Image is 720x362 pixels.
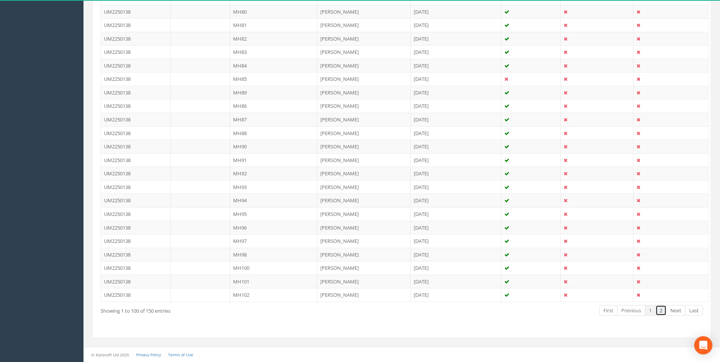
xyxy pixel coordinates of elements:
td: [DATE] [411,113,501,126]
td: [DATE] [411,72,501,86]
td: [DATE] [411,140,501,153]
td: MH102 [230,288,318,302]
td: [DATE] [411,221,501,235]
a: 2 [655,305,666,316]
td: MH101 [230,275,318,288]
td: UM2250138 [101,5,171,19]
td: UM2250138 [101,18,171,32]
td: [PERSON_NAME] [317,72,411,86]
td: MH85 [230,72,318,86]
td: MH93 [230,180,318,194]
td: [DATE] [411,194,501,207]
td: [PERSON_NAME] [317,275,411,288]
td: [PERSON_NAME] [317,113,411,126]
td: MH94 [230,194,318,207]
a: 1 [645,305,656,316]
td: MH97 [230,234,318,248]
td: [DATE] [411,18,501,32]
td: [PERSON_NAME] [317,248,411,261]
td: [PERSON_NAME] [317,194,411,207]
td: [PERSON_NAME] [317,99,411,113]
td: UM2250138 [101,167,171,180]
td: [DATE] [411,261,501,275]
td: [DATE] [411,275,501,288]
td: UM2250138 [101,234,171,248]
td: UM2250138 [101,153,171,167]
td: [PERSON_NAME] [317,221,411,235]
td: [PERSON_NAME] [317,45,411,59]
td: UM2250138 [101,86,171,99]
td: [DATE] [411,99,501,113]
td: UM2250138 [101,72,171,86]
td: [PERSON_NAME] [317,86,411,99]
div: Showing 1 to 100 of 150 entries [101,304,345,315]
td: [PERSON_NAME] [317,167,411,180]
td: MH88 [230,126,318,140]
td: [PERSON_NAME] [317,18,411,32]
small: © Kullasoft Ltd 2025 [91,352,129,357]
td: MH96 [230,221,318,235]
div: Open Intercom Messenger [694,336,712,354]
td: MH92 [230,167,318,180]
td: MH82 [230,32,318,46]
td: [PERSON_NAME] [317,261,411,275]
td: [PERSON_NAME] [317,59,411,72]
td: MH86 [230,99,318,113]
td: UM2250138 [101,140,171,153]
a: Terms of Use [168,352,193,357]
td: [DATE] [411,5,501,19]
td: UM2250138 [101,45,171,59]
td: [PERSON_NAME] [317,140,411,153]
td: UM2250138 [101,113,171,126]
td: MH80 [230,5,318,19]
td: [DATE] [411,32,501,46]
td: [PERSON_NAME] [317,234,411,248]
td: [PERSON_NAME] [317,153,411,167]
a: Previous [617,305,645,316]
td: [DATE] [411,248,501,261]
td: [DATE] [411,180,501,194]
a: First [599,305,618,316]
td: MH84 [230,59,318,72]
td: MH100 [230,261,318,275]
td: UM2250138 [101,288,171,302]
td: [PERSON_NAME] [317,288,411,302]
td: MH89 [230,86,318,99]
td: [PERSON_NAME] [317,126,411,140]
td: MH91 [230,153,318,167]
td: [DATE] [411,167,501,180]
td: [DATE] [411,86,501,99]
td: [PERSON_NAME] [317,207,411,221]
td: UM2250138 [101,126,171,140]
td: [PERSON_NAME] [317,180,411,194]
td: UM2250138 [101,180,171,194]
a: Next [666,305,685,316]
td: UM2250138 [101,261,171,275]
td: UM2250138 [101,99,171,113]
td: UM2250138 [101,59,171,72]
td: UM2250138 [101,221,171,235]
td: UM2250138 [101,248,171,261]
td: [DATE] [411,59,501,72]
td: MH95 [230,207,318,221]
td: [DATE] [411,45,501,59]
td: [DATE] [411,153,501,167]
td: UM2250138 [101,194,171,207]
a: Privacy Policy [136,352,161,357]
td: MH87 [230,113,318,126]
td: [PERSON_NAME] [317,5,411,19]
td: MH81 [230,18,318,32]
td: MH98 [230,248,318,261]
td: [DATE] [411,234,501,248]
a: Last [685,305,703,316]
td: [DATE] [411,126,501,140]
td: [DATE] [411,288,501,302]
td: UM2250138 [101,207,171,221]
td: MH90 [230,140,318,153]
td: [DATE] [411,207,501,221]
td: UM2250138 [101,32,171,46]
td: UM2250138 [101,275,171,288]
td: [PERSON_NAME] [317,32,411,46]
td: MH83 [230,45,318,59]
